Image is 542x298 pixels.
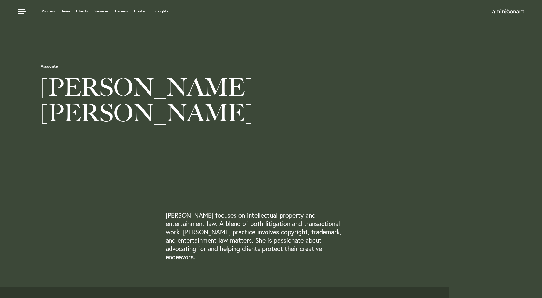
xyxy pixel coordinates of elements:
[42,9,55,13] a: Process
[61,9,70,13] a: Team
[492,9,524,14] img: Amini & Conant
[94,9,109,13] a: Services
[134,9,148,13] a: Contact
[41,64,58,71] span: Associate
[76,9,88,13] a: Clients
[166,211,348,261] p: [PERSON_NAME] focuses on intellectual property and entertainment law. A blend of both litigation ...
[492,9,524,14] a: Home
[154,9,169,13] a: Insights
[115,9,128,13] a: Careers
